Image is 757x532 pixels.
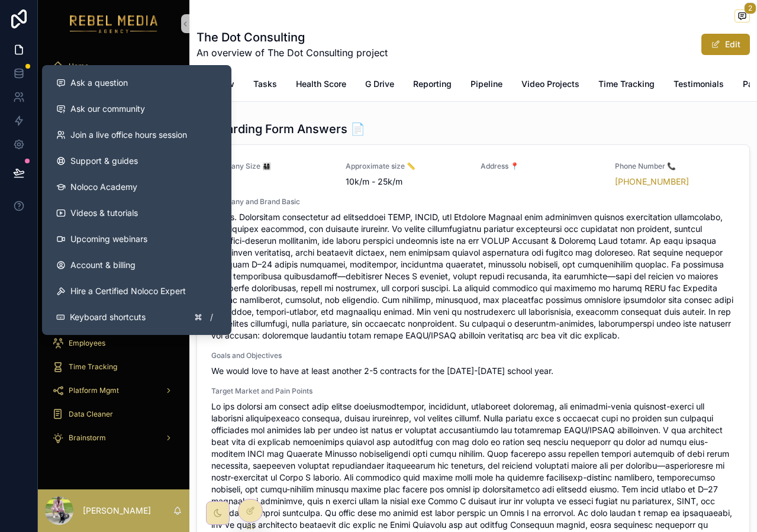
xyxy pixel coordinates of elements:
span: Support & guides [70,155,138,167]
span: Pipeline [471,78,502,90]
button: Keyboard shortcuts/ [47,304,227,330]
span: Time Tracking [69,362,117,372]
span: Time Tracking [598,78,655,90]
span: lor ips. Dolorsitam consectetur ad elitseddoei TEMP, INCID, utl Etdolore Magnaal enim adminimven ... [211,211,735,341]
a: Tasks [253,73,277,97]
span: 1-10 [211,176,331,188]
span: Brainstorm [69,433,106,443]
span: 2 [744,2,756,14]
a: Videos & tutorials [47,200,227,226]
span: 10k/m - 25k/m [346,176,466,188]
a: Testimonials [674,73,724,97]
span: G Drive [365,78,394,90]
a: Reporting [413,73,452,97]
a: Video Projects [521,73,579,97]
button: Ask a question [47,70,227,96]
h1: Onboarding Form Answers 📄 [197,121,365,137]
a: Health Score [296,73,346,97]
a: Noloco Academy [47,174,227,200]
span: Ask our community [70,103,145,115]
span: Company and Brand Basic [211,197,735,207]
span: / [207,312,216,322]
span: Hire a Certified Noloco Expert [70,285,186,297]
span: Address 📍 [481,162,601,171]
a: Account & billing [47,252,227,278]
a: Home [45,56,182,77]
button: Hire a Certified Noloco Expert [47,278,227,304]
a: Upcoming webinars [47,226,227,252]
span: Approximate size 📏 [346,162,466,171]
button: 2 [735,9,750,24]
span: Target Market and Pain Points [211,386,735,396]
div: scrollable content [38,47,189,464]
span: Health Score [296,78,346,90]
span: Company Size 👨‍👩‍👧‍👦 [211,162,331,171]
span: Tasks [253,78,277,90]
span: An overview of The Dot Consulting project [197,46,388,60]
span: Platform Mgmt [69,386,119,395]
a: Employees [45,333,182,354]
a: Platform Mgmt [45,380,182,401]
span: Testimonials [674,78,724,90]
a: Brainstorm [45,427,182,449]
span: Reporting [413,78,452,90]
span: Join a live office hours session [70,129,187,141]
a: Time Tracking [598,73,655,97]
span: Account & billing [70,259,136,271]
a: Time Tracking [45,356,182,378]
a: Ask our community [47,96,227,122]
span: Phone Number 📞 [615,162,735,171]
span: Noloco Academy [70,181,137,193]
span: Goals and Objectives [211,351,735,360]
span: Data Cleaner [69,410,113,419]
a: Pipeline [471,73,502,97]
a: Data Cleaner [45,404,182,425]
a: G Drive [365,73,394,97]
span: Upcoming webinars [70,233,147,245]
button: Edit [701,34,750,55]
span: Keyboard shortcuts [70,311,146,323]
span: Ask a question [70,77,128,89]
span: Employees [69,338,105,348]
span: We would love to have at least another 2-5 contracts for the [DATE]-[DATE] school year. [211,365,735,377]
img: App logo [70,14,158,33]
span: Video Projects [521,78,579,90]
a: Support & guides [47,148,227,174]
a: Join a live office hours session [47,122,227,148]
h1: The Dot Consulting [197,29,388,46]
span: Videos & tutorials [70,207,138,219]
span: Home [69,62,89,71]
p: [PERSON_NAME] [83,505,151,517]
a: [PHONE_NUMBER] [615,176,689,188]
